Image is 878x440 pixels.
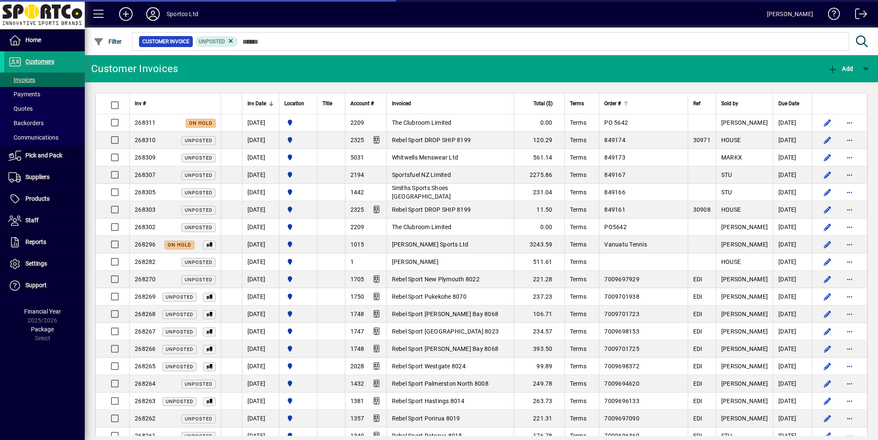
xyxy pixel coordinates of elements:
[142,37,189,46] span: Customer Invoice
[392,293,467,300] span: Rebel Sport Pukekohe 8070
[4,145,85,166] a: Pick and Pack
[721,311,768,317] span: [PERSON_NAME]
[821,168,834,182] button: Edit
[92,34,124,49] button: Filter
[604,224,627,230] span: PO5642
[843,342,856,356] button: More options
[392,206,471,213] span: Rebel Sport DROP SHIP 8199
[721,99,738,108] span: Sold by
[514,149,564,166] td: 561.14
[773,201,812,219] td: [DATE]
[392,380,489,387] span: Rebel Sport Palmerston North 8008
[185,190,212,196] span: Unposted
[185,260,212,265] span: Unposted
[514,253,564,271] td: 511.61
[721,258,741,265] span: HOUSE
[843,290,856,303] button: More options
[350,154,364,161] span: 5031
[350,258,354,265] span: 1
[247,99,266,108] span: Inv Date
[773,271,812,288] td: [DATE]
[693,99,700,108] span: Ref
[166,364,193,370] span: Unposted
[514,166,564,184] td: 2275.86
[604,154,625,161] span: 849173
[135,206,156,213] span: 268303
[135,328,156,335] span: 268267
[24,308,61,315] span: Financial Year
[693,137,711,143] span: 30971
[166,347,193,352] span: Unposted
[25,238,46,245] span: Reports
[843,359,856,373] button: More options
[8,120,44,126] span: Backorders
[242,166,279,184] td: [DATE]
[821,377,834,390] button: Edit
[843,307,856,321] button: More options
[721,206,741,213] span: HOUSE
[392,185,451,200] span: Smiths Sports Shoes [GEOGRAPHIC_DATA]
[693,311,703,317] span: EDI
[773,392,812,410] td: [DATE]
[843,151,856,164] button: More options
[570,311,586,317] span: Terms
[284,275,312,284] span: Sportco Ltd Warehouse
[773,149,812,166] td: [DATE]
[284,170,312,179] span: Sportco Ltd Warehouse
[199,39,225,45] span: Unposted
[25,36,41,43] span: Home
[4,130,85,145] a: Communications
[284,309,312,319] span: Sportco Ltd Warehouse
[135,398,156,404] span: 268263
[242,340,279,358] td: [DATE]
[350,137,364,143] span: 2325
[821,359,834,373] button: Edit
[4,188,85,210] a: Products
[773,132,812,149] td: [DATE]
[25,152,62,159] span: Pick and Pack
[25,260,47,267] span: Settings
[350,189,364,196] span: 1442
[135,189,156,196] span: 268305
[721,224,768,230] span: [PERSON_NAME]
[392,137,471,143] span: Rebel Sport DROP SHIP 8199
[242,271,279,288] td: [DATE]
[721,154,742,161] span: MARKX
[514,219,564,236] td: 0.00
[392,398,464,404] span: Rebel Sport Hastings 8014
[514,305,564,323] td: 106.71
[721,363,768,370] span: [PERSON_NAME]
[843,203,856,216] button: More options
[8,134,58,141] span: Communications
[773,375,812,392] td: [DATE]
[4,116,85,130] a: Backorders
[350,206,364,213] span: 2325
[4,232,85,253] a: Reports
[570,154,586,161] span: Terms
[843,272,856,286] button: More options
[8,76,35,83] span: Invoices
[284,205,312,214] span: Sportco Ltd Warehouse
[350,119,364,126] span: 2209
[322,99,332,108] span: Title
[604,99,682,108] div: Order #
[693,328,703,335] span: EDI
[773,219,812,236] td: [DATE]
[168,242,191,248] span: On hold
[284,379,312,388] span: Sportco Ltd Warehouse
[350,345,364,352] span: 1748
[843,377,856,390] button: More options
[242,392,279,410] td: [DATE]
[392,99,508,108] div: Invoiced
[4,73,85,87] a: Invoices
[242,375,279,392] td: [DATE]
[242,253,279,271] td: [DATE]
[604,137,625,143] span: 849174
[514,114,564,132] td: 0.00
[392,224,452,230] span: The Clubroom Limited
[514,340,564,358] td: 393.50
[514,375,564,392] td: 249.78
[570,241,586,248] span: Terms
[350,171,364,178] span: 2194
[843,133,856,147] button: More options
